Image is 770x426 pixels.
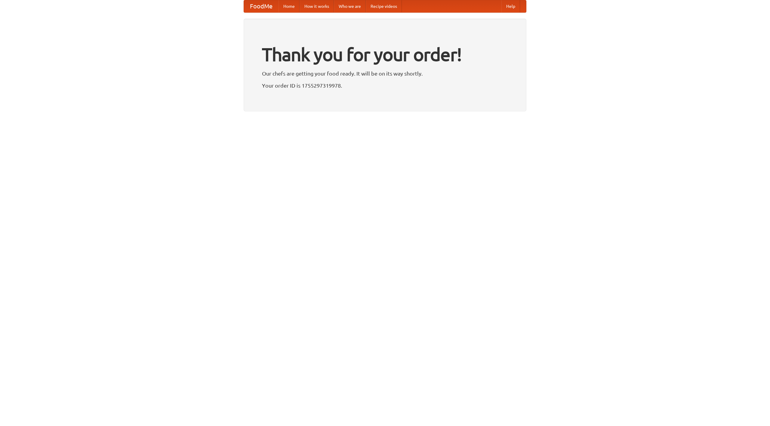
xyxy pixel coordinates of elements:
a: Help [501,0,520,12]
p: Your order ID is 1755297319978. [262,81,508,90]
a: Recipe videos [366,0,402,12]
a: How it works [300,0,334,12]
p: Our chefs are getting your food ready. It will be on its way shortly. [262,69,508,78]
a: Who we are [334,0,366,12]
a: Home [279,0,300,12]
h1: Thank you for your order! [262,40,508,69]
a: FoodMe [244,0,279,12]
